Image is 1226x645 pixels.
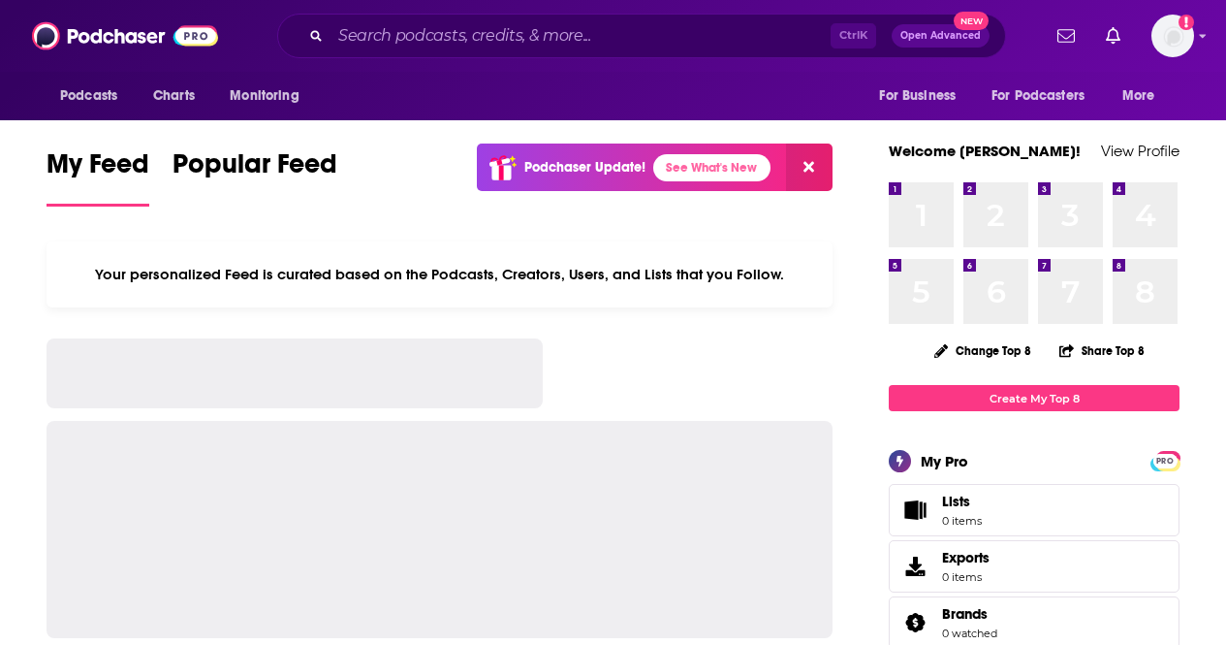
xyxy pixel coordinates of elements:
button: open menu [1109,78,1179,114]
a: Welcome [PERSON_NAME]! [889,142,1081,160]
a: See What's New [653,154,770,181]
span: New [954,12,989,30]
a: My Feed [47,147,149,207]
button: Show profile menu [1151,15,1194,57]
span: Lists [896,497,934,524]
p: Podchaser Update! [524,159,645,176]
span: Logged in as veronica.smith [1151,15,1194,57]
a: View Profile [1101,142,1179,160]
button: open menu [216,78,324,114]
button: Share Top 8 [1058,332,1146,370]
span: More [1122,82,1155,110]
button: Change Top 8 [923,339,1043,363]
span: Charts [153,82,195,110]
a: Exports [889,540,1179,593]
a: Show notifications dropdown [1050,19,1083,52]
a: PRO [1153,453,1177,468]
span: My Feed [47,147,149,192]
a: Brands [942,605,997,623]
img: Podchaser - Follow, Share and Rate Podcasts [32,17,218,54]
button: open menu [47,78,142,114]
button: open menu [979,78,1113,114]
img: User Profile [1151,15,1194,57]
span: 0 items [942,514,982,528]
span: For Business [879,82,956,110]
span: Exports [942,549,990,566]
span: Monitoring [230,82,299,110]
a: Create My Top 8 [889,385,1179,411]
span: Podcasts [60,82,117,110]
a: Brands [896,609,934,636]
span: Lists [942,493,982,510]
span: Lists [942,493,970,510]
span: Open Advanced [900,31,981,41]
button: open menu [865,78,980,114]
input: Search podcasts, credits, & more... [330,20,831,51]
div: Search podcasts, credits, & more... [277,14,1006,58]
span: For Podcasters [991,82,1085,110]
div: My Pro [921,452,968,470]
span: Brands [942,605,988,623]
div: Your personalized Feed is curated based on the Podcasts, Creators, Users, and Lists that you Follow. [47,242,833,307]
span: Exports [896,553,934,580]
svg: Add a profile image [1179,15,1194,30]
span: Ctrl K [831,23,876,48]
a: 0 watched [942,627,997,640]
a: Lists [889,484,1179,536]
span: PRO [1153,454,1177,468]
button: Open AdvancedNew [892,24,990,48]
a: Popular Feed [173,147,337,207]
a: Charts [141,78,206,114]
span: Popular Feed [173,147,337,192]
a: Show notifications dropdown [1098,19,1128,52]
span: 0 items [942,570,990,584]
